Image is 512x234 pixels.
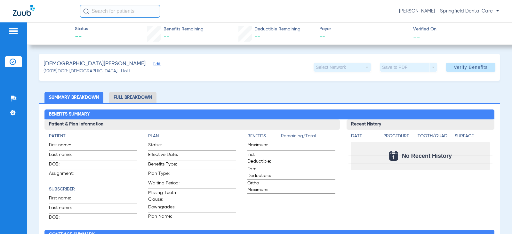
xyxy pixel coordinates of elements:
span: Downgrades: [148,204,180,213]
h3: Recent History [347,119,494,130]
span: Plan Type: [148,170,180,179]
app-breakdown-title: Benefits [247,133,281,142]
button: Verify Benefits [446,63,495,72]
span: DOB: [49,214,80,223]
span: (10015) DOB: [DEMOGRAPHIC_DATA] - HoH [44,68,130,75]
img: Search Icon [83,8,89,14]
img: Calendar [389,151,398,161]
li: Full Breakdown [109,92,156,103]
span: Remaining/Total [281,133,335,142]
span: Last name: [49,205,80,213]
span: Waiting Period: [148,180,180,189]
span: No Recent History [402,153,452,159]
span: First name: [49,195,80,204]
h4: Benefits [247,133,281,140]
span: Maximum: [247,142,279,150]
span: DOB: [49,161,80,170]
app-breakdown-title: Surface [455,133,490,142]
h4: Subscriber [49,186,137,193]
span: Ind. Deductible: [247,151,279,165]
span: Ortho Maximum: [247,180,279,193]
span: Verified On [413,26,501,33]
h3: Patient & Plan Information [44,119,340,130]
h4: Date [351,133,378,140]
h4: Plan [148,133,236,140]
span: Status: [148,142,180,150]
span: -- [319,33,408,41]
span: Effective Date: [148,151,180,160]
span: -- [254,34,260,40]
h4: Tooth/Quad [418,133,452,140]
span: Fam. Deductible: [247,166,279,179]
span: Verify Benefits [454,65,488,70]
app-breakdown-title: Tooth/Quad [418,133,452,142]
span: -- [164,34,169,40]
span: [DEMOGRAPHIC_DATA][PERSON_NAME] [44,60,146,68]
span: Missing Tooth Clause: [148,190,180,203]
img: hamburger-icon [8,27,19,35]
app-breakdown-title: Procedure [383,133,415,142]
h4: Patient [49,133,137,140]
span: Deductible Remaining [254,26,300,33]
span: Last name: [49,151,80,160]
app-breakdown-title: Date [351,133,378,142]
span: -- [75,33,88,42]
span: Benefits Type: [148,161,180,170]
span: First name: [49,142,80,150]
li: Summary Breakdown [44,92,103,103]
span: Assignment: [49,170,80,179]
img: Zuub Logo [13,5,35,16]
h4: Surface [455,133,490,140]
span: [PERSON_NAME] - Springfield Dental Care [399,8,499,14]
span: Status [75,26,88,32]
input: Search for patients [80,5,160,18]
h2: Benefits Summary [44,109,494,120]
span: -- [413,33,420,40]
span: Edit [153,62,159,68]
h4: Procedure [383,133,415,140]
span: Benefits Remaining [164,26,204,33]
span: Payer [319,26,408,32]
span: Plan Name: [148,213,180,222]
